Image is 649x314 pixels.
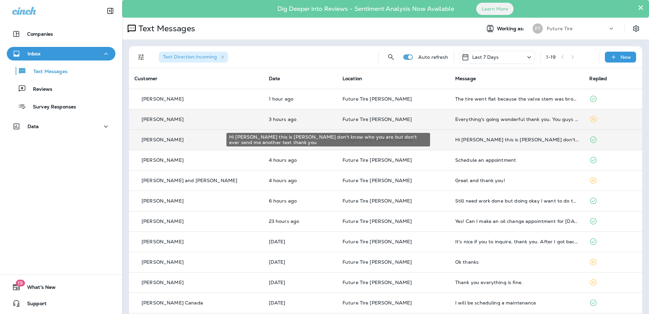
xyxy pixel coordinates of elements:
[269,239,332,244] p: Sep 22, 2025 09:44 AM
[620,54,631,60] p: New
[142,300,203,306] p: [PERSON_NAME] Canada
[142,259,184,265] p: [PERSON_NAME]
[27,124,39,129] p: Data
[269,96,332,102] p: Sep 23, 2025 01:49 PM
[455,198,579,204] div: Still need work done but doing okay I want to do the front brakes in October
[546,54,556,60] div: 1 - 19
[142,157,184,163] p: [PERSON_NAME]
[342,75,362,82] span: Location
[16,280,25,286] span: 19
[269,157,332,163] p: Sep 23, 2025 10:38 AM
[20,284,56,293] span: What's New
[7,82,115,96] button: Reviews
[547,26,573,31] p: Future Tire
[455,75,476,82] span: Message
[637,2,644,13] button: Close
[142,219,184,224] p: [PERSON_NAME]
[142,137,184,142] p: [PERSON_NAME]
[7,297,115,310] button: Support
[269,75,280,82] span: Date
[589,75,607,82] span: Replied
[455,300,579,306] div: I will be scheduling a maintenance
[342,116,412,122] span: Future Tire [PERSON_NAME]
[134,50,148,64] button: Filters
[342,198,412,204] span: Future Tire [PERSON_NAME]
[7,64,115,78] button: Text Messages
[342,239,412,245] span: Future Tire [PERSON_NAME]
[455,259,579,265] div: Ok thanks
[342,218,412,224] span: Future Tire [PERSON_NAME]
[142,280,184,285] p: [PERSON_NAME]
[26,69,68,75] p: Text Messages
[7,27,115,41] button: Companies
[136,23,195,34] p: Text Messages
[455,239,579,244] div: It's nice if you to inquire, thank you. After I got back to California, I sold the RV, so I don't...
[455,280,579,285] div: Thank you everything is fine.
[163,54,217,60] span: Text Direction : Incoming
[342,177,412,184] span: Future Tire [PERSON_NAME]
[269,300,332,306] p: Sep 21, 2025 08:22 AM
[384,50,398,64] button: Search Messages
[269,178,332,183] p: Sep 23, 2025 10:33 AM
[142,178,237,183] p: [PERSON_NAME] and [PERSON_NAME]
[7,120,115,133] button: Data
[342,300,412,306] span: Future Tire [PERSON_NAME]
[26,104,76,110] p: Survey Responses
[455,157,579,163] div: Schedule an appointment
[7,99,115,114] button: Survey Responses
[27,31,53,37] p: Companies
[342,279,412,285] span: Future Tire [PERSON_NAME]
[269,219,332,224] p: Sep 22, 2025 03:13 PM
[134,75,157,82] span: Customer
[26,86,52,93] p: Reviews
[630,22,642,35] button: Settings
[472,54,499,60] p: Last 7 Days
[27,51,40,56] p: Inbox
[455,96,579,102] div: The tire went flat because the valve stem was broken, perhaps during the mounting of the new tire...
[142,198,184,204] p: [PERSON_NAME]
[101,4,120,18] button: Collapse Sidebar
[269,259,332,265] p: Sep 22, 2025 08:28 AM
[455,137,579,142] div: Hi Eric this is John I don't know who you are but don't ever send me another text thank you
[533,23,543,34] div: FT
[497,26,526,32] span: Working as:
[455,219,579,224] div: Yes! Can I make an oil change appointment for Friday around 2:30? I also think my two front tires...
[269,198,332,204] p: Sep 23, 2025 08:25 AM
[142,117,184,122] p: [PERSON_NAME]
[342,96,412,102] span: Future Tire [PERSON_NAME]
[258,8,474,10] p: Dig Deeper into Reviews - Sentiment Analysis Now Available
[342,259,412,265] span: Future Tire [PERSON_NAME]
[269,280,332,285] p: Sep 21, 2025 08:42 AM
[142,239,184,244] p: [PERSON_NAME]
[159,52,228,63] div: Text Direction:Incoming
[20,301,47,309] span: Support
[226,133,430,146] div: Hi [PERSON_NAME] this is [PERSON_NAME] don't know who you are but don't ever send me another text...
[7,280,115,294] button: 19What's New
[476,3,514,15] button: Learn More
[342,157,412,163] span: Future Tire [PERSON_NAME]
[269,117,332,122] p: Sep 23, 2025 11:49 AM
[142,96,184,102] p: [PERSON_NAME]
[418,54,448,60] p: Auto refresh
[455,117,579,122] div: Everything's going wonderful thank you. You guys are awesome.
[7,47,115,60] button: Inbox
[455,178,579,183] div: Great and thank you!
